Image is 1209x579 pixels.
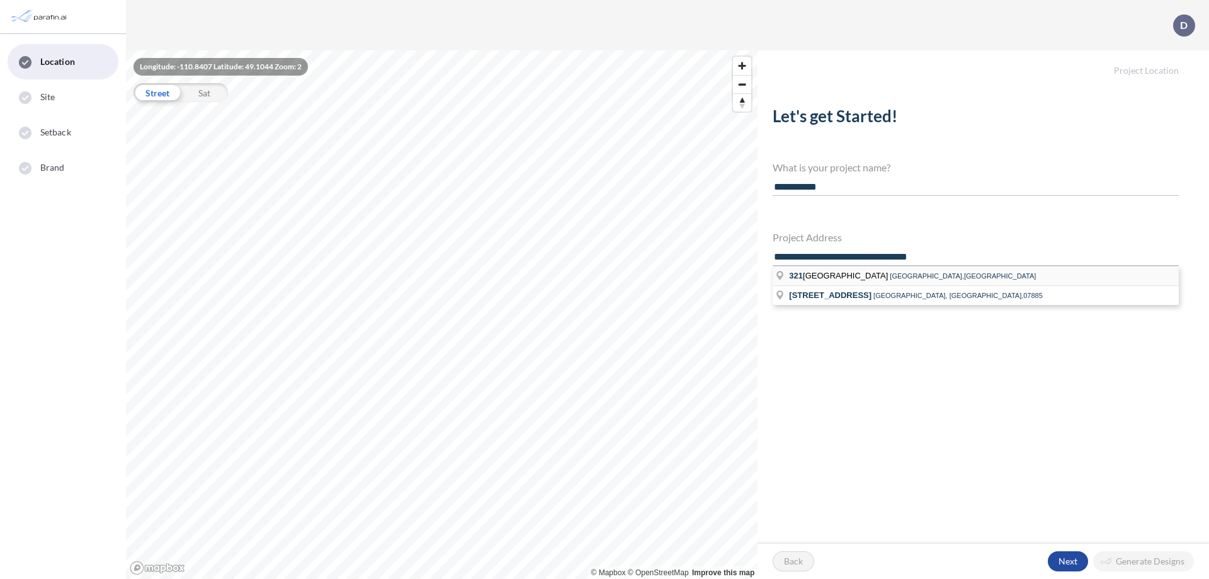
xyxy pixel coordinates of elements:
span: [STREET_ADDRESS] [789,290,871,300]
a: OpenStreetMap [628,568,689,577]
span: [GEOGRAPHIC_DATA] [789,271,890,280]
a: Mapbox homepage [130,561,185,575]
h4: Project Address [773,231,1179,243]
h2: Let's get Started! [773,106,1179,131]
div: Street [133,83,181,102]
img: Parafin [9,5,71,28]
div: Sat [181,83,228,102]
button: Zoom in [733,57,751,75]
span: [GEOGRAPHIC_DATA],[GEOGRAPHIC_DATA] [890,272,1036,280]
span: Setback [40,126,71,139]
span: Reset bearing to north [733,94,751,112]
p: Next [1059,555,1077,568]
span: Brand [40,161,65,174]
button: Next [1048,551,1088,571]
button: Zoom out [733,75,751,93]
div: Longitude: -110.8407 Latitude: 49.1044 Zoom: 2 [133,58,308,76]
a: Mapbox [591,568,626,577]
button: Reset bearing to north [733,93,751,112]
span: Zoom out [733,76,751,93]
a: Improve this map [692,568,754,577]
h5: Project Location [758,50,1209,76]
span: 321 [789,271,803,280]
h4: What is your project name? [773,161,1179,173]
p: D [1180,20,1188,31]
span: Location [40,55,75,68]
span: [GEOGRAPHIC_DATA], [GEOGRAPHIC_DATA],07885 [873,292,1043,299]
span: Site [40,91,55,103]
canvas: Map [126,50,758,579]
